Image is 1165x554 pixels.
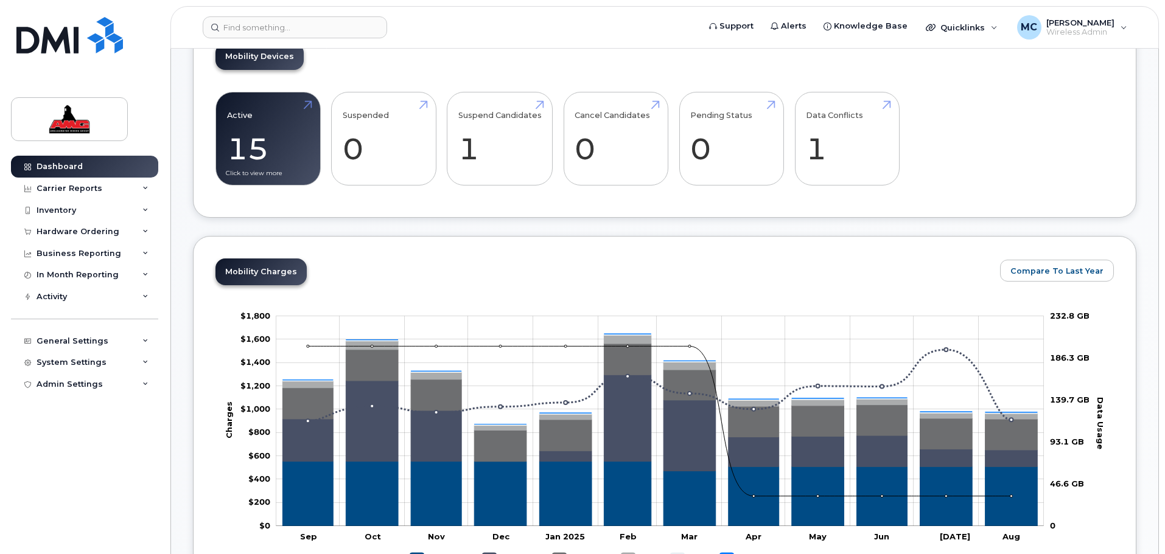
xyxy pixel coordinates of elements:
span: Knowledge Base [834,20,908,32]
g: Roaming [282,375,1037,471]
tspan: $800 [248,427,270,437]
tspan: $0 [259,521,270,530]
g: GST [282,335,1037,430]
a: Support [701,14,762,38]
tspan: Sep [300,531,317,541]
span: Compare To Last Year [1010,265,1104,277]
g: $0 [240,404,270,414]
button: Compare To Last Year [1000,260,1114,282]
a: Knowledge Base [815,14,916,38]
div: Quicklinks [917,15,1006,40]
tspan: 93.1 GB [1050,437,1084,446]
a: Cancel Candidates 0 [575,99,657,179]
a: Alerts [762,14,815,38]
g: $0 [240,357,270,367]
tspan: Dec [492,531,510,541]
g: $0 [248,451,270,460]
tspan: $1,000 [240,404,270,414]
tspan: $1,200 [240,381,270,390]
tspan: 46.6 GB [1050,479,1084,488]
a: Suspended 0 [343,99,425,179]
span: Wireless Admin [1046,27,1114,37]
span: Quicklinks [940,23,985,32]
a: Mobility Devices [215,43,304,70]
g: $0 [248,497,270,507]
tspan: $200 [248,497,270,507]
a: Active 15 [227,99,309,179]
div: Meagan Carter [1009,15,1136,40]
tspan: Data Usage [1096,396,1105,449]
tspan: Apr [745,531,761,541]
g: $0 [248,427,270,437]
tspan: Oct [365,531,381,541]
tspan: $1,800 [240,311,270,320]
g: $0 [240,334,270,344]
tspan: 186.3 GB [1050,353,1090,362]
tspan: Mar [681,531,698,541]
a: Data Conflicts 1 [806,99,888,179]
a: Pending Status 0 [690,99,772,179]
tspan: 139.7 GB [1050,395,1090,404]
span: MC [1021,20,1037,35]
tspan: [DATE] [940,531,970,541]
tspan: $1,600 [240,334,270,344]
tspan: 0 [1050,521,1055,530]
g: $0 [248,474,270,483]
tspan: Nov [428,531,445,541]
tspan: $1,400 [240,357,270,367]
tspan: Jan 2025 [545,531,585,541]
tspan: Charges [224,401,234,438]
tspan: $400 [248,474,270,483]
g: $0 [240,381,270,390]
tspan: Jun [874,531,889,541]
input: Find something... [203,16,387,38]
span: [PERSON_NAME] [1046,18,1114,27]
span: Support [719,20,754,32]
g: $0 [240,311,270,320]
tspan: May [809,531,827,541]
tspan: Aug [1002,531,1020,541]
a: Mobility Charges [215,258,307,285]
a: Suspend Candidates 1 [458,99,542,179]
tspan: $600 [248,451,270,460]
span: Alerts [781,20,806,32]
g: Rate Plan [282,462,1037,526]
tspan: Feb [620,531,637,541]
tspan: 232.8 GB [1050,311,1090,320]
g: Features [282,344,1037,462]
